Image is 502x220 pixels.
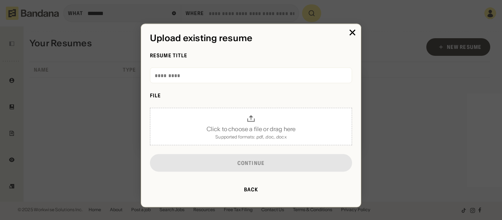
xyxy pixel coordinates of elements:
div: Click to choose a file or drag here [207,126,296,131]
div: Upload existing resume [150,33,352,43]
div: Back [244,187,258,192]
div: Continue [237,160,265,165]
div: File [150,92,352,99]
div: Supported formats: .pdf, .doc, .docx [215,134,286,139]
div: Resume Title [150,52,352,59]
